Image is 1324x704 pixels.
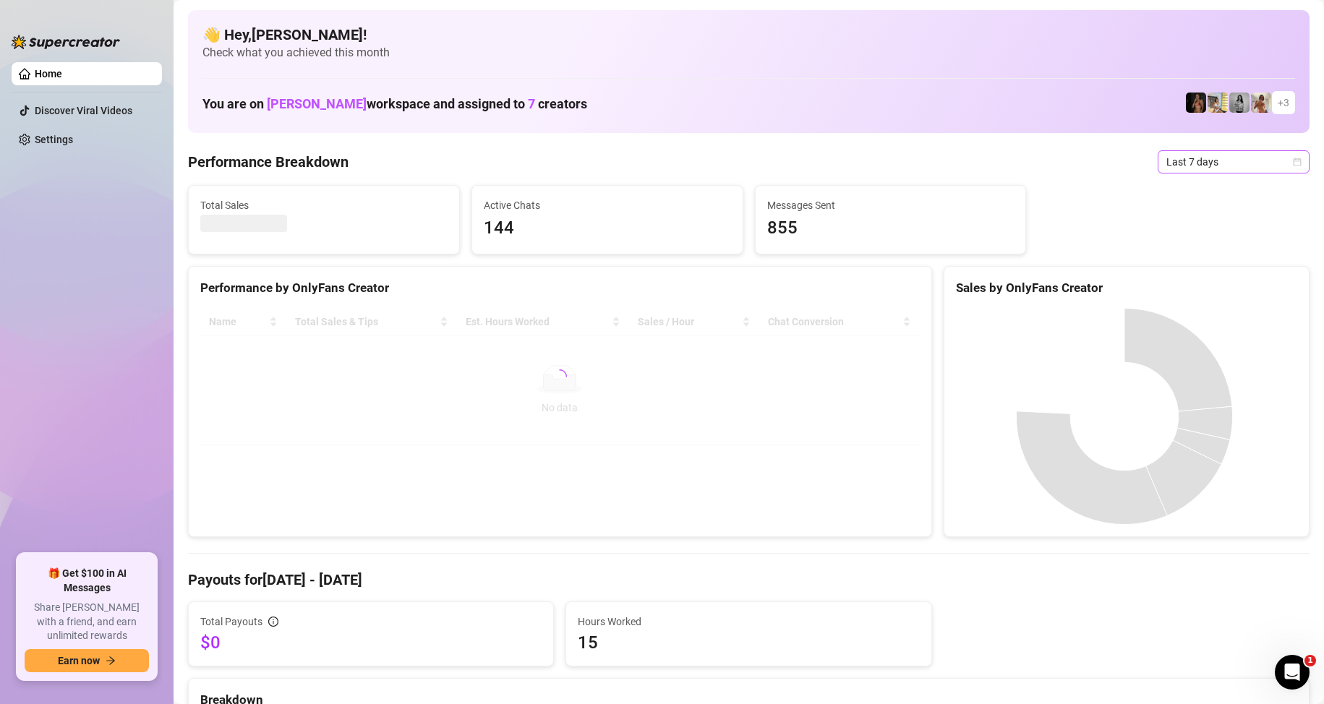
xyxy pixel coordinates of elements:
h4: 👋 Hey, [PERSON_NAME] ! [202,25,1295,45]
span: [PERSON_NAME] [267,96,367,111]
span: 1 [1304,655,1316,666]
h1: You are on workspace and assigned to creators [202,96,587,112]
span: Earn now [58,655,100,666]
h4: Payouts for [DATE] - [DATE] [188,570,1310,590]
span: arrow-right [106,656,116,666]
span: info-circle [268,617,278,627]
a: Settings [35,134,73,145]
span: Messages Sent [767,197,1015,213]
span: calendar [1293,158,1302,166]
span: Hours Worked [578,614,919,630]
iframe: Intercom live chat [1275,655,1310,690]
span: 🎁 Get $100 in AI Messages [25,567,149,595]
span: + 3 [1278,95,1289,111]
h4: Performance Breakdown [188,152,349,172]
span: 15 [578,631,919,654]
span: Check what you achieved this month [202,45,1295,61]
span: $0 [200,631,542,654]
img: A [1229,93,1250,113]
span: Share [PERSON_NAME] with a friend, and earn unlimited rewards [25,601,149,643]
img: Prinssesa4u [1208,93,1228,113]
span: 7 [528,96,535,111]
button: Earn nowarrow-right [25,649,149,672]
span: 144 [484,215,731,242]
div: Performance by OnlyFans Creator [200,278,920,298]
img: logo-BBDzfeDw.svg [12,35,120,49]
span: Total Sales [200,197,448,213]
a: Home [35,68,62,80]
span: 855 [767,215,1015,242]
span: Total Payouts [200,614,262,630]
span: Active Chats [484,197,731,213]
div: Sales by OnlyFans Creator [956,278,1297,298]
img: Green [1251,93,1271,113]
img: D [1186,93,1206,113]
a: Discover Viral Videos [35,105,132,116]
span: loading [550,366,570,387]
span: Last 7 days [1166,151,1301,173]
